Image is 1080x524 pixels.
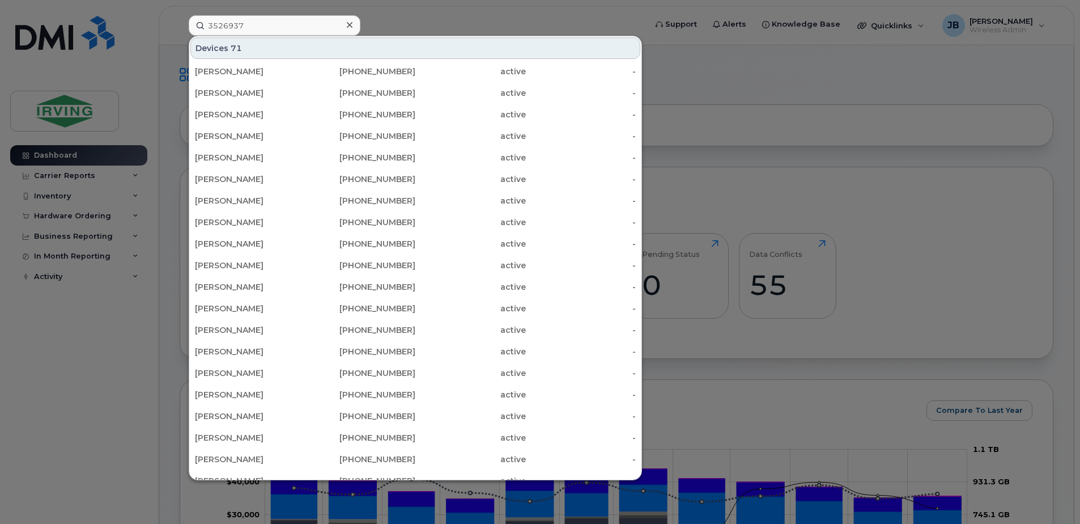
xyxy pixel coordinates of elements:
[190,37,640,59] div: Devices
[415,195,526,206] div: active
[415,130,526,142] div: active
[415,109,526,120] div: active
[305,367,416,379] div: [PHONE_NUMBER]
[526,195,636,206] div: -
[415,389,526,400] div: active
[526,367,636,379] div: -
[190,320,640,340] a: [PERSON_NAME][PHONE_NUMBER]active-
[190,234,640,254] a: [PERSON_NAME][PHONE_NUMBER]active-
[526,346,636,357] div: -
[305,87,416,99] div: [PHONE_NUMBER]
[305,411,416,422] div: [PHONE_NUMBER]
[195,217,305,228] div: [PERSON_NAME]
[526,260,636,271] div: -
[195,130,305,142] div: [PERSON_NAME]
[526,87,636,99] div: -
[190,126,640,146] a: [PERSON_NAME][PHONE_NUMBER]active-
[190,61,640,82] a: [PERSON_NAME][PHONE_NUMBER]active-
[190,255,640,276] a: [PERSON_NAME][PHONE_NUMBER]active-
[305,346,416,357] div: [PHONE_NUMBER]
[305,281,416,293] div: [PHONE_NUMBER]
[415,281,526,293] div: active
[305,195,416,206] div: [PHONE_NUMBER]
[305,260,416,271] div: [PHONE_NUMBER]
[305,454,416,465] div: [PHONE_NUMBER]
[415,152,526,163] div: active
[190,449,640,470] a: [PERSON_NAME][PHONE_NUMBER]active-
[195,367,305,379] div: [PERSON_NAME]
[415,411,526,422] div: active
[305,432,416,443] div: [PHONE_NUMBER]
[415,324,526,336] div: active
[526,303,636,314] div: -
[415,346,526,357] div: active
[526,109,636,120] div: -
[190,341,640,362] a: [PERSON_NAME][PHONE_NUMBER]active-
[190,191,640,211] a: [PERSON_NAME][PHONE_NUMBER]active-
[526,152,636,163] div: -
[190,147,640,168] a: [PERSON_NAME][PHONE_NUMBER]active-
[305,238,416,250] div: [PHONE_NUMBER]
[190,212,640,233] a: [PERSON_NAME][PHONE_NUMBER]active-
[305,475,416,487] div: [PHONE_NUMBER]
[526,130,636,142] div: -
[305,152,416,163] div: [PHONE_NUMBER]
[526,389,636,400] div: -
[415,454,526,465] div: active
[305,109,416,120] div: [PHONE_NUMBER]
[195,475,305,487] div: [PERSON_NAME]
[190,298,640,319] a: [PERSON_NAME][PHONE_NUMBER]active-
[415,174,526,185] div: active
[190,471,640,491] a: [PERSON_NAME][PHONE_NUMBER]active-
[195,174,305,185] div: [PERSON_NAME]
[195,411,305,422] div: [PERSON_NAME]
[526,174,636,185] div: -
[190,384,640,405] a: [PERSON_NAME][PHONE_NUMBER]active-
[190,83,640,103] a: [PERSON_NAME][PHONE_NUMBER]active-
[195,195,305,206] div: [PERSON_NAME]
[526,217,636,228] div: -
[415,303,526,314] div: active
[190,104,640,125] a: [PERSON_NAME][PHONE_NUMBER]active-
[415,475,526,487] div: active
[526,281,636,293] div: -
[195,152,305,163] div: [PERSON_NAME]
[195,324,305,336] div: [PERSON_NAME]
[305,303,416,314] div: [PHONE_NUMBER]
[195,281,305,293] div: [PERSON_NAME]
[526,238,636,250] div: -
[415,238,526,250] div: active
[415,260,526,271] div: active
[305,389,416,400] div: [PHONE_NUMBER]
[305,130,416,142] div: [PHONE_NUMBER]
[305,174,416,185] div: [PHONE_NUMBER]
[190,406,640,426] a: [PERSON_NAME][PHONE_NUMBER]active-
[526,324,636,336] div: -
[415,432,526,443] div: active
[231,43,242,54] span: 71
[526,411,636,422] div: -
[195,66,305,77] div: [PERSON_NAME]
[195,238,305,250] div: [PERSON_NAME]
[195,432,305,443] div: [PERSON_NAME]
[195,346,305,357] div: [PERSON_NAME]
[195,389,305,400] div: [PERSON_NAME]
[305,217,416,228] div: [PHONE_NUMBER]
[415,217,526,228] div: active
[526,454,636,465] div: -
[190,363,640,383] a: [PERSON_NAME][PHONE_NUMBER]active-
[415,367,526,379] div: active
[305,66,416,77] div: [PHONE_NUMBER]
[190,428,640,448] a: [PERSON_NAME][PHONE_NUMBER]active-
[526,432,636,443] div: -
[195,87,305,99] div: [PERSON_NAME]
[195,454,305,465] div: [PERSON_NAME]
[415,87,526,99] div: active
[195,109,305,120] div: [PERSON_NAME]
[190,277,640,297] a: [PERSON_NAME][PHONE_NUMBER]active-
[415,66,526,77] div: active
[195,260,305,271] div: [PERSON_NAME]
[526,475,636,487] div: -
[190,169,640,189] a: [PERSON_NAME][PHONE_NUMBER]active-
[195,303,305,314] div: [PERSON_NAME]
